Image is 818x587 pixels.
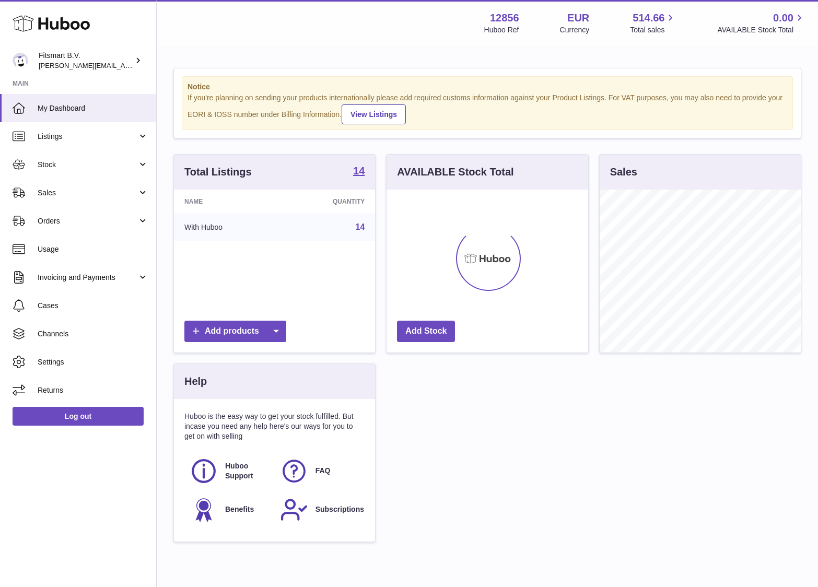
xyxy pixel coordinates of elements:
a: View Listings [342,104,406,124]
span: Benefits [225,504,254,514]
span: Usage [38,244,148,254]
a: 14 [353,166,365,178]
a: Huboo Support [190,457,270,485]
h3: Sales [610,165,637,179]
a: 0.00 AVAILABLE Stock Total [717,11,805,35]
a: FAQ [280,457,360,485]
span: Invoicing and Payments [38,273,137,283]
span: Total sales [630,25,676,35]
strong: 12856 [490,11,519,25]
span: 514.66 [633,11,664,25]
span: Returns [38,385,148,395]
span: Channels [38,329,148,339]
h3: Help [184,374,207,389]
a: Add Stock [397,321,455,342]
a: Log out [13,407,144,426]
span: 0.00 [773,11,793,25]
span: Sales [38,188,137,198]
strong: Notice [188,82,787,92]
a: Subscriptions [280,496,360,524]
span: Stock [38,160,137,170]
a: Benefits [190,496,270,524]
div: Fitsmart B.V. [39,51,133,71]
a: Add products [184,321,286,342]
img: jonathan@leaderoo.com [13,53,28,68]
strong: 14 [353,166,365,176]
span: My Dashboard [38,103,148,113]
span: Subscriptions [315,504,364,514]
div: Huboo Ref [484,25,519,35]
span: Settings [38,357,148,367]
h3: Total Listings [184,165,252,179]
div: If you're planning on sending your products internationally please add required customs informati... [188,93,787,124]
a: 514.66 Total sales [630,11,676,35]
span: Listings [38,132,137,142]
span: Huboo Support [225,461,268,481]
h3: AVAILABLE Stock Total [397,165,513,179]
span: Cases [38,301,148,311]
a: 14 [356,222,365,231]
span: [PERSON_NAME][EMAIL_ADDRESS][DOMAIN_NAME] [39,61,209,69]
th: Quantity [280,190,375,214]
p: Huboo is the easy way to get your stock fulfilled. But incase you need any help here's our ways f... [184,412,365,441]
th: Name [174,190,280,214]
span: AVAILABLE Stock Total [717,25,805,35]
span: FAQ [315,466,331,476]
div: Currency [560,25,590,35]
span: Orders [38,216,137,226]
td: With Huboo [174,214,280,241]
strong: EUR [567,11,589,25]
